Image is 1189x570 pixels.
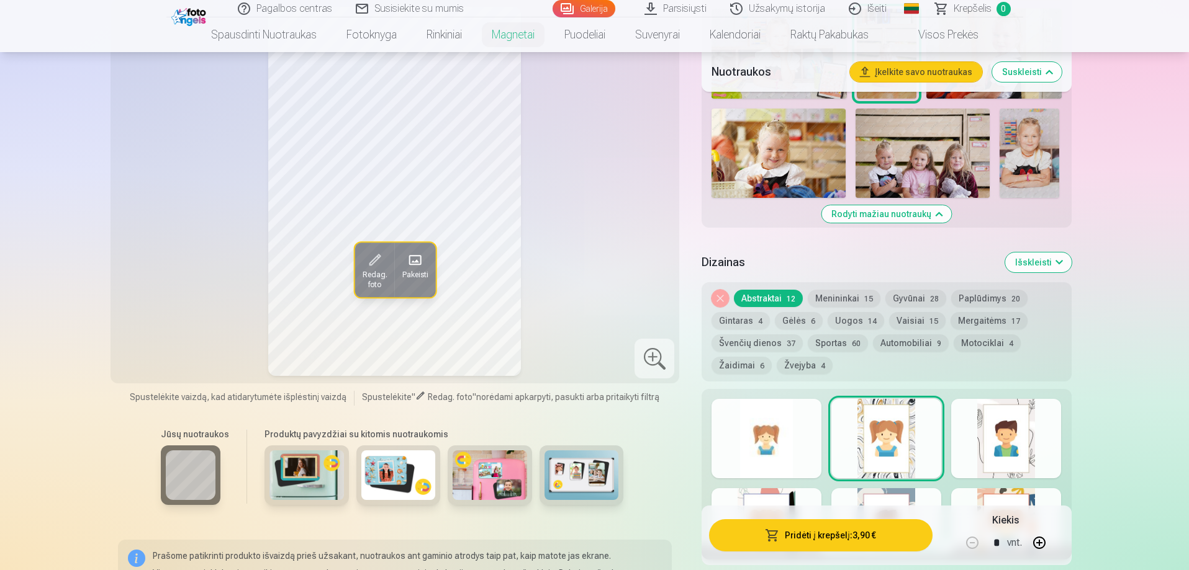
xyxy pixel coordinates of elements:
[712,334,803,352] button: Švenčių dienos37
[196,17,332,52] a: Spausdinti nuotraukas
[868,317,877,326] span: 14
[709,519,932,551] button: Pridėti į krepšelį:3,90 €
[775,17,884,52] a: Raktų pakabukas
[412,17,477,52] a: Rinkiniai
[808,290,880,307] button: Menininkai15
[332,17,412,52] a: Fotoknyga
[1009,339,1013,348] span: 4
[362,270,387,290] span: Redag. foto
[153,550,662,562] p: Prašome patikrinti produkto išvaizdą prieš užsakant, nuotraukos ant gaminio atrodys taip pat, kai...
[402,270,428,280] span: Pakeisti
[864,295,873,303] span: 15
[954,1,992,16] span: Krepšelis
[885,290,946,307] button: Gyvūnai28
[171,5,209,26] img: /fa2
[811,317,815,326] span: 6
[477,17,549,52] a: Magnetai
[161,428,229,440] h6: Jūsų nuotraukos
[394,243,435,297] button: Pakeisti
[472,392,476,402] span: "
[130,391,346,403] span: Spustelėkite vaizdą, kad atidarytumėte išplėstinį vaizdą
[428,392,472,402] span: Redag. foto
[775,312,823,329] button: Gėlės6
[712,312,770,329] button: Gintaras4
[951,290,1028,307] button: Paplūdimys20
[787,339,795,348] span: 37
[758,317,762,326] span: 4
[821,205,951,223] button: Rodyti mažiau nuotraukų
[702,254,995,271] h5: Dizainas
[760,362,764,370] span: 6
[1011,317,1020,326] span: 17
[712,63,839,81] h5: Nuotraukos
[260,428,628,440] h6: Produktų pavyzdžiai su kitomis nuotraukomis
[787,295,795,303] span: 12
[1007,528,1022,558] div: vnt.
[777,357,833,374] button: Žvejyba4
[951,312,1028,329] button: Mergaitėms17
[734,290,803,307] button: Abstraktai12
[412,392,415,402] span: "
[712,357,772,374] button: Žaidimai6
[929,317,938,326] span: 15
[695,17,775,52] a: Kalendoriai
[997,2,1011,16] span: 0
[937,339,941,348] span: 9
[930,295,939,303] span: 28
[992,513,1019,528] h5: Kiekis
[992,62,1062,82] button: Suskleisti
[476,392,659,402] span: norėdami apkarpyti, pasukti arba pritaikyti filtrą
[884,17,993,52] a: Visos prekės
[355,243,394,297] button: Redag. foto
[850,62,982,82] button: Įkelkite savo nuotraukas
[954,334,1021,352] button: Motociklai4
[828,312,884,329] button: Uogos14
[362,392,412,402] span: Spustelėkite
[852,339,861,348] span: 60
[1005,252,1072,272] button: Išskleisti
[889,312,946,329] button: Vaisiai15
[1011,295,1020,303] span: 20
[808,334,868,352] button: Sportas60
[821,362,825,370] span: 4
[873,334,949,352] button: Automobiliai9
[549,17,620,52] a: Puodeliai
[620,17,695,52] a: Suvenyrai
